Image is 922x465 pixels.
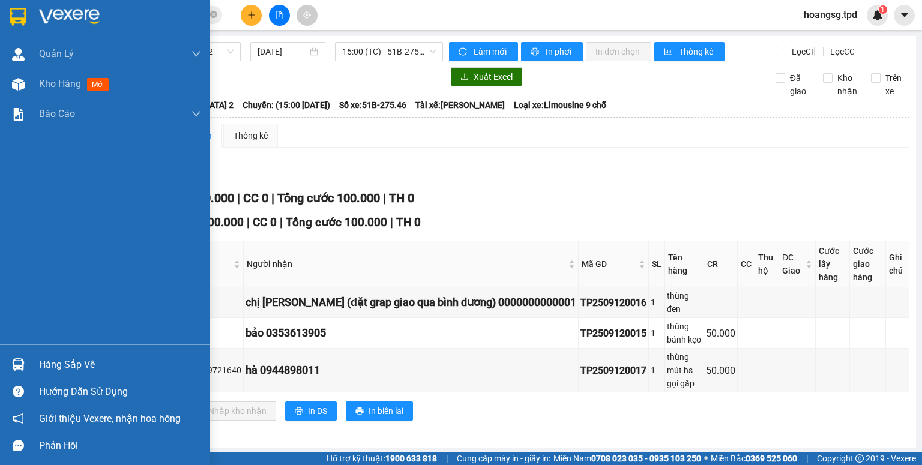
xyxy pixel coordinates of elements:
span: Số xe: 51B-275.46 [339,98,406,112]
span: hoangsg.tpd [794,7,867,22]
div: chị [PERSON_NAME] (đặt grap giao qua bình dương) 0000000000001 [246,294,576,311]
img: logo-vxr [10,8,26,26]
span: mới [87,78,109,91]
div: thùng mút hs gọi gấp [667,350,702,390]
button: caret-down [894,5,915,26]
span: | [806,452,808,465]
span: CC 0 [253,215,277,229]
span: In biên lai [369,404,403,418]
button: printerIn DS [285,401,337,421]
span: Kho nhận [833,71,862,98]
span: TH 0 [389,191,414,205]
span: TH 0 [396,215,421,229]
span: plus [247,11,256,19]
span: Tài xế: [PERSON_NAME] [415,98,505,112]
span: question-circle [13,386,24,397]
span: Lọc CR [787,45,818,58]
span: printer [355,407,364,416]
div: Thống kê [234,129,268,142]
span: copyright [855,454,864,463]
span: down [191,49,201,59]
span: bar-chart [664,47,674,57]
span: | [247,215,250,229]
span: Lọc CC [825,45,857,58]
div: 1 [651,326,663,340]
span: Loại xe: Limousine 9 chỗ [514,98,606,112]
span: CC 0 [243,191,268,205]
th: Cước giao hàng [850,241,885,287]
button: aim [297,5,318,26]
div: TP2509120017 [580,363,646,378]
button: printerIn biên lai [346,401,413,421]
strong: 0708 023 035 - 0935 103 250 [591,454,701,463]
div: thùng đen [667,289,702,316]
button: file-add [269,5,290,26]
span: Quản Lý [39,46,74,61]
span: aim [303,11,311,19]
button: syncLàm mới [449,42,518,61]
span: Mã GD [582,257,636,271]
span: sync [459,47,469,57]
span: download [460,73,469,82]
img: solution-icon [12,108,25,121]
button: bar-chartThống kê [654,42,725,61]
span: Làm mới [474,45,508,58]
span: | [280,215,283,229]
td: TP2509120015 [579,318,649,349]
span: printer [295,407,303,416]
span: message [13,440,24,451]
th: Ghi chú [886,241,909,287]
div: Hướng dẫn sử dụng [39,383,201,401]
span: 1 [881,5,885,14]
span: | [383,191,386,205]
img: warehouse-icon [12,48,25,61]
th: CC [738,241,755,287]
th: CR [704,241,738,287]
span: Trên xe [881,71,910,98]
span: notification [13,413,24,424]
span: Kho hàng [39,78,81,89]
span: Giới thiệu Vexere, nhận hoa hồng [39,411,181,426]
span: close-circle [210,10,217,21]
sup: 1 [879,5,887,14]
span: | [446,452,448,465]
button: plus [241,5,262,26]
span: printer [531,47,541,57]
span: CR 100.000 [184,215,244,229]
span: Tổng cước 100.000 [277,191,380,205]
div: bảo 0353613905 [246,325,576,341]
div: 50.000 [706,363,735,378]
span: Hỗ trợ kỹ thuật: [327,452,437,465]
span: down [191,109,201,119]
span: | [237,191,240,205]
span: caret-down [899,10,910,20]
span: | [271,191,274,205]
div: thùng bánh kẹo [667,320,702,346]
div: TP2509120016 [580,295,646,310]
img: icon-new-feature [872,10,883,20]
div: 1 [651,364,663,377]
input: 12/09/2025 [258,45,307,58]
span: 15:00 (TC) - 51B-275.46 [342,43,436,61]
span: Đã giao [785,71,815,98]
div: 1 [651,296,663,309]
span: Tổng cước 100.000 [286,215,387,229]
span: ⚪️ [704,456,708,461]
div: hà 0944898011 [246,362,576,379]
span: Miền Nam [553,452,701,465]
strong: 1900 633 818 [385,454,437,463]
div: Phản hồi [39,437,201,455]
span: Thống kê [679,45,715,58]
img: warehouse-icon [12,358,25,371]
span: Cung cấp máy in - giấy in: [457,452,550,465]
button: downloadXuất Excel [451,67,522,86]
span: Miền Bắc [711,452,797,465]
span: Người nhận [247,257,566,271]
span: In phơi [546,45,573,58]
button: printerIn phơi [521,42,583,61]
button: In đơn chọn [586,42,651,61]
span: Chuyến: (15:00 [DATE]) [243,98,330,112]
th: Tên hàng [665,241,704,287]
span: close-circle [210,11,217,18]
th: Cước lấy hàng [816,241,850,287]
